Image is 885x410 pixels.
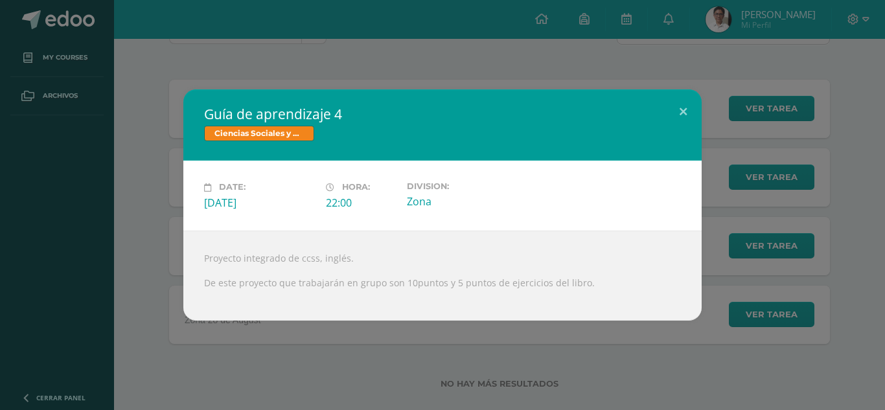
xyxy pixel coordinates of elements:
h2: Guía de aprendizaje 4 [204,105,681,123]
div: 22:00 [326,196,397,210]
div: Zona [407,194,518,209]
span: Ciencias Sociales y Formación Ciudadana e Interculturalidad [204,126,314,141]
button: Close (Esc) [665,89,702,133]
span: Hora: [342,183,370,192]
div: Proyecto integrado de ccss, inglés. De este proyecto que trabajarán en grupo son 10puntos y 5 pun... [183,231,702,321]
span: Date: [219,183,246,192]
div: [DATE] [204,196,316,210]
label: Division: [407,181,518,191]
